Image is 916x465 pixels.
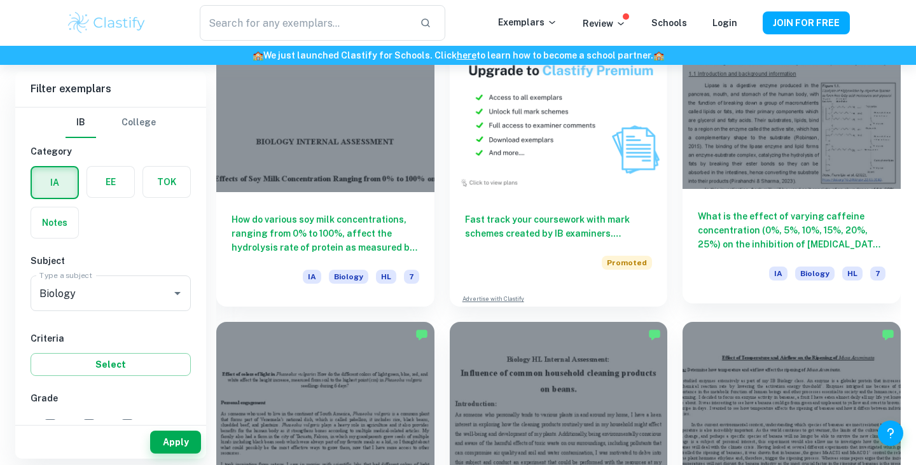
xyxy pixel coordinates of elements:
button: JOIN FOR FREE [763,11,850,34]
span: 7 [63,418,69,432]
img: Marked [415,328,428,341]
span: Biology [329,270,368,284]
span: HL [376,270,396,284]
span: Promoted [602,256,652,270]
span: IA [303,270,321,284]
h6: Grade [31,391,191,405]
h6: How do various soy milk concentrations, ranging from 0% to 100%, affect the hydrolysis rate of pr... [232,212,419,254]
button: TOK [143,167,190,197]
h6: Category [31,144,191,158]
button: College [121,108,156,138]
button: Open [169,284,186,302]
button: Notes [31,207,78,238]
label: Type a subject [39,270,92,281]
button: EE [87,167,134,197]
div: Filter type choice [66,108,156,138]
img: Clastify logo [66,10,147,36]
input: Search for any exemplars... [200,5,410,41]
h6: Criteria [31,331,191,345]
span: HL [842,267,863,281]
p: Exemplars [498,15,557,29]
a: Advertise with Clastify [462,295,524,303]
span: 🏫 [253,50,263,60]
img: Thumbnail [450,29,668,192]
span: 6 [102,418,108,432]
button: IB [66,108,96,138]
a: here [457,50,476,60]
h6: Subject [31,254,191,268]
button: Help and Feedback [878,420,903,446]
a: How do various soy milk concentrations, ranging from 0% to 100%, affect the hydrolysis rate of pr... [216,29,434,307]
a: Schools [651,18,687,28]
span: 🏫 [653,50,664,60]
span: IA [769,267,788,281]
span: Biology [795,267,835,281]
span: 7 [870,267,885,281]
button: IA [32,167,78,198]
button: Apply [150,431,201,454]
a: Login [712,18,737,28]
p: Review [583,17,626,31]
h6: We just launched Clastify for Schools. Click to learn how to become a school partner. [3,48,913,62]
h6: Fast track your coursework with mark schemes created by IB examiners. Upgrade now [465,212,653,240]
h6: What is the effect of varying caffeine concentration (0%, 5%, 10%, 15%, 20%, 25%) on the inhibiti... [698,209,885,251]
span: 5 [140,418,146,432]
a: What is the effect of varying caffeine concentration (0%, 5%, 10%, 15%, 20%, 25%) on the inhibiti... [683,29,901,307]
img: Marked [648,328,661,341]
span: 7 [404,270,419,284]
button: Select [31,353,191,376]
h6: Filter exemplars [15,71,206,107]
img: Marked [882,328,894,341]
